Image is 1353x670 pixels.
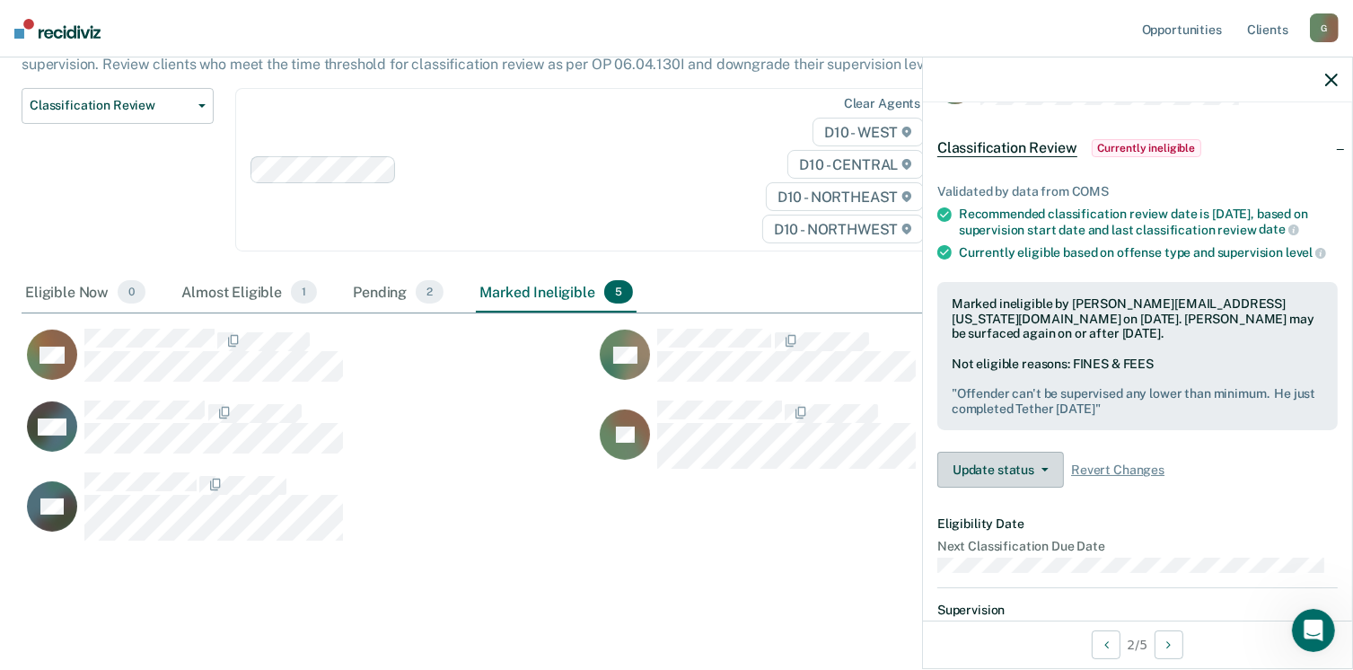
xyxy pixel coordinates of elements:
[476,273,637,313] div: Marked Ineligible
[937,452,1064,488] button: Update status
[844,96,920,111] div: Clear agents
[1071,463,1164,478] span: Revert Changes
[1092,139,1202,157] span: Currently ineligible
[813,118,924,146] span: D10 - WEST
[766,182,924,211] span: D10 - NORTHEAST
[952,357,1323,416] div: Not eligible reasons: FINES & FEES
[22,273,149,313] div: Eligible Now
[937,139,1077,157] span: Classification Review
[937,516,1338,532] dt: Eligibility Date
[959,207,1338,237] div: Recommended classification review date is [DATE], based on supervision start date and last classi...
[1155,630,1183,659] button: Next Opportunity
[118,280,145,304] span: 0
[1092,630,1120,659] button: Previous Opportunity
[1292,609,1335,652] iframe: Intercom live chat
[22,328,594,400] div: CaseloadOpportunityCell-0739467
[787,150,924,179] span: D10 - CENTRAL
[178,273,321,313] div: Almost Eligible
[937,184,1338,199] div: Validated by data from COMS
[923,621,1352,668] div: 2 / 5
[1310,13,1339,42] div: G
[762,215,924,243] span: D10 - NORTHWEST
[291,280,317,304] span: 1
[604,280,633,304] span: 5
[416,280,444,304] span: 2
[22,400,594,472] div: CaseloadOpportunityCell-0472303
[959,244,1338,260] div: Currently eligible based on offense type and supervision
[594,400,1167,472] div: CaseloadOpportunityCell-0767353
[952,296,1323,341] div: Marked ineligible by [PERSON_NAME][EMAIL_ADDRESS][US_STATE][DOMAIN_NAME] on [DATE]. [PERSON_NAME]...
[937,539,1338,554] dt: Next Classification Due Date
[30,98,191,113] span: Classification Review
[594,328,1167,400] div: CaseloadOpportunityCell-0939559
[923,119,1352,177] div: Classification ReviewCurrently ineligible
[1286,245,1326,260] span: level
[14,19,101,39] img: Recidiviz
[937,603,1338,618] dt: Supervision
[349,273,447,313] div: Pending
[1259,222,1298,236] span: date
[22,472,594,543] div: CaseloadOpportunityCell-0861717
[952,386,1323,417] pre: " Offender can't be supervised any lower than minimum. He just completed Tether [DATE] "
